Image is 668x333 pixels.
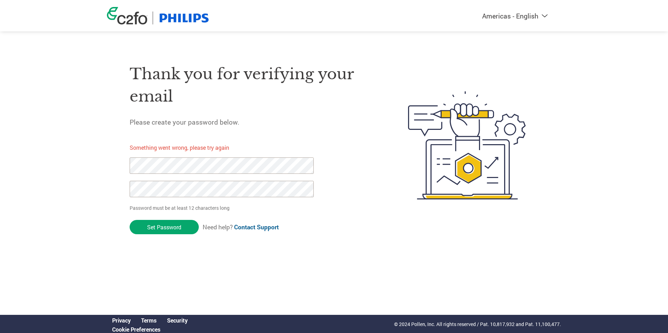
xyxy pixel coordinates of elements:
a: Cookie Preferences, opens a dedicated popup modal window [112,326,160,333]
a: Privacy [112,317,131,324]
a: Security [167,317,188,324]
span: Need help? [203,223,279,231]
a: Terms [141,317,157,324]
p: © 2024 Pollen, Inc. All rights reserved / Pat. 10,817,932 and Pat. 11,100,477. [394,320,561,328]
input: Set Password [130,220,199,234]
p: Password must be at least 12 characters long [130,204,316,212]
img: Philips [158,12,210,24]
h5: Please create your password below. [130,118,375,126]
img: create-password [395,53,539,238]
a: Contact Support [234,223,279,231]
img: c2fo logo [107,7,147,24]
p: Something went wrong, please try again [130,143,326,152]
h1: Thank you for verifying your email [130,63,375,108]
div: Open Cookie Preferences Modal [107,326,193,333]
